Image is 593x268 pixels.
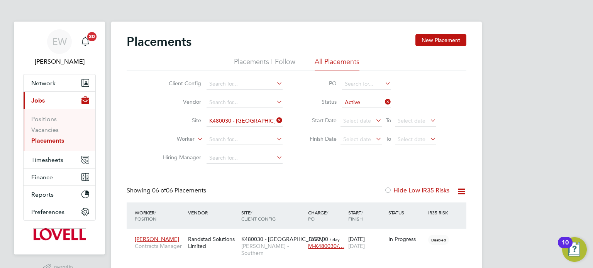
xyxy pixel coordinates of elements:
label: Finish Date [302,135,337,142]
img: lovell-logo-retina.png [33,228,86,241]
button: Preferences [24,203,95,220]
label: Hide Low IR35 Risks [384,187,449,194]
nav: Main navigation [14,22,105,255]
span: Reports [31,191,54,198]
label: Worker [150,135,195,143]
span: Select date [398,117,425,124]
a: Positions [31,115,57,123]
label: Start Date [302,117,337,124]
span: £650.00 [308,236,328,243]
div: Site [239,206,306,226]
span: M-K480030/… [308,243,344,249]
a: [PERSON_NAME]Contracts ManagerRandstad Solutions LimitedK480030 - [GEOGRAPHIC_DATA][PERSON_NAME] ... [133,231,466,238]
span: [PERSON_NAME] [135,236,179,243]
a: Go to home page [23,228,96,241]
span: Select date [398,136,425,143]
span: K480030 - [GEOGRAPHIC_DATA] [241,236,324,243]
div: [DATE] [346,232,386,253]
div: 10 [562,243,569,253]
span: 06 Placements [152,187,206,194]
span: 20 [87,32,97,41]
span: Network [31,79,56,87]
span: Select date [343,136,371,143]
span: [DATE] [348,243,365,249]
button: Jobs [24,92,95,109]
span: 06 of [152,187,166,194]
input: Search for... [207,79,283,89]
span: Preferences [31,208,64,216]
span: / Finish [348,209,363,222]
div: Start [346,206,386,226]
span: Disabled [428,235,449,245]
button: Finance [24,169,95,185]
span: / Client Config [241,209,276,222]
span: Timesheets [31,156,63,163]
a: Placements [31,137,64,144]
span: / day [330,236,340,242]
button: Open Resource Center, 10 new notifications [562,237,587,262]
span: To [383,134,393,144]
input: Search for... [207,153,283,163]
div: Status [386,206,427,219]
li: Placements I Follow [234,57,295,71]
div: Charge [306,206,346,226]
h2: Placements [127,34,191,49]
label: Client Config [157,80,201,87]
div: Vendor [186,206,239,219]
span: / Position [135,209,156,222]
span: / PO [308,209,328,222]
span: [PERSON_NAME] - Southern [241,243,304,256]
span: Emma Wells [23,57,96,66]
button: Network [24,74,95,91]
input: Select one [342,97,391,108]
button: Timesheets [24,151,95,168]
label: Status [302,98,337,105]
div: Jobs [24,109,95,151]
span: To [383,115,393,125]
span: Jobs [31,97,45,104]
input: Search for... [207,97,283,108]
label: PO [302,80,337,87]
button: Reports [24,186,95,203]
div: In Progress [388,236,425,243]
span: Select date [343,117,371,124]
div: Worker [133,206,186,226]
label: Vendor [157,98,201,105]
a: 20 [78,29,93,54]
span: Contracts Manager [135,243,184,249]
button: New Placement [415,34,466,46]
span: EW [52,37,67,47]
a: EW[PERSON_NAME] [23,29,96,66]
input: Search for... [207,134,283,145]
input: Search for... [342,79,391,89]
label: Hiring Manager [157,154,201,161]
label: Site [157,117,201,124]
input: Search for... [207,116,283,126]
div: Showing [127,187,208,195]
div: Randstad Solutions Limited [186,232,239,253]
li: All Placements [315,57,359,71]
a: Vacancies [31,126,59,133]
span: Finance [31,174,53,181]
div: IR35 Risk [426,206,453,219]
